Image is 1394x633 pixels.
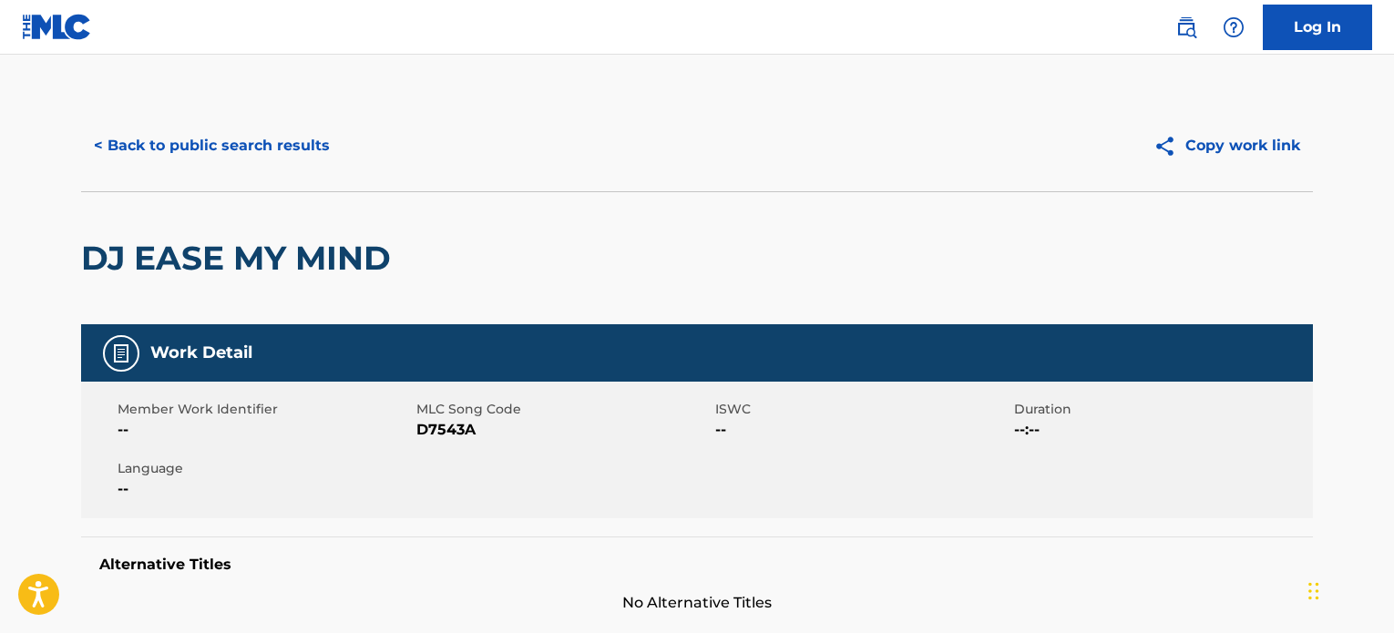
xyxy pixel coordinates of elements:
span: MLC Song Code [416,400,711,419]
img: MLC Logo [22,14,92,40]
span: -- [118,478,412,500]
a: Log In [1263,5,1372,50]
span: ISWC [715,400,1010,419]
button: < Back to public search results [81,123,343,168]
img: Copy work link [1153,135,1185,158]
iframe: Chat Widget [1303,546,1394,633]
h5: Alternative Titles [99,556,1295,574]
a: Public Search [1168,9,1204,46]
h2: DJ EASE MY MIND [81,238,400,279]
img: Work Detail [110,342,132,364]
div: Drag [1308,564,1319,618]
button: Copy work link [1141,123,1313,168]
span: -- [118,419,412,441]
img: search [1175,16,1197,38]
span: -- [715,419,1010,441]
span: --:-- [1014,419,1308,441]
img: help [1223,16,1245,38]
h5: Work Detail [150,342,252,363]
span: No Alternative Titles [81,592,1313,614]
div: Help [1215,9,1252,46]
span: D7543A [416,419,711,441]
span: Duration [1014,400,1308,419]
span: Language [118,459,412,478]
span: Member Work Identifier [118,400,412,419]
